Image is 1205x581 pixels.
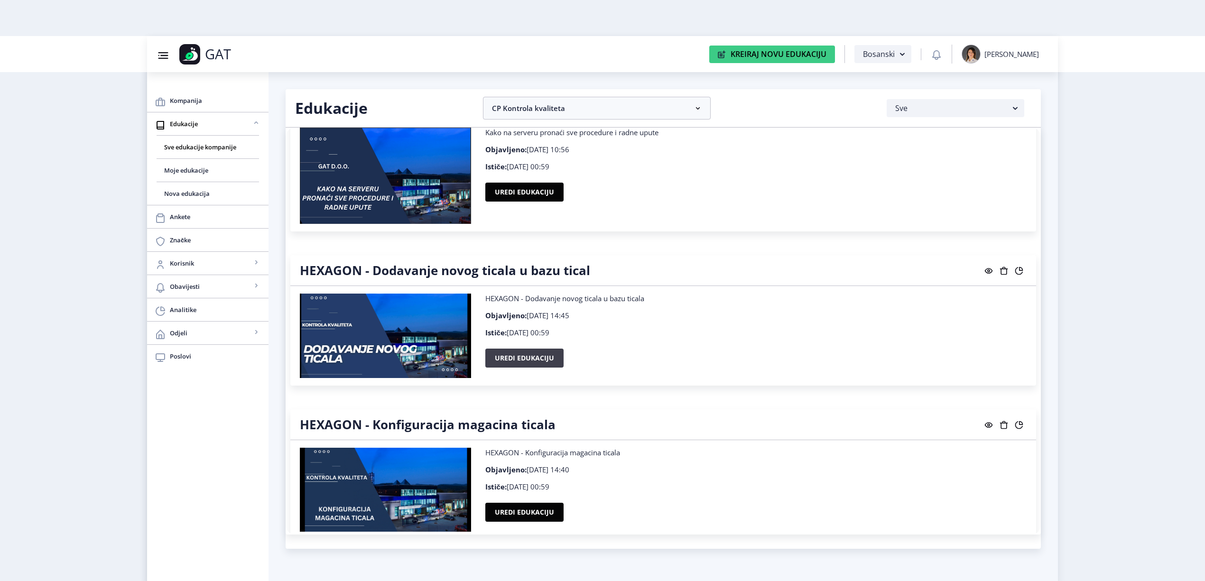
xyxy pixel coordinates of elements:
[164,165,251,176] span: Moje edukacije
[485,465,527,474] b: Objavljeno:
[170,350,261,362] span: Poslovi
[300,263,590,278] h4: HEXAGON - Dodavanje novog ticala u bazu tical
[147,345,269,368] a: Poslovi
[887,99,1024,117] button: Sve
[485,482,1027,491] p: [DATE] 00:59
[300,294,471,378] img: HEXAGON - Dodavanje novog ticala u bazu tical
[157,182,259,205] a: Nova edukacija
[718,50,726,58] img: create-new-education-icon.svg
[170,281,251,292] span: Obavijesti
[485,294,1027,303] p: HEXAGON - Dodavanje novog ticala u bazu ticala
[485,328,507,337] b: Ističe:
[179,44,291,65] a: GAT
[485,183,564,202] button: Uredi edukaciju
[485,328,1027,337] p: [DATE] 00:59
[170,118,251,129] span: Edukacije
[485,145,527,154] b: Objavljeno:
[147,298,269,321] a: Analitike
[170,211,261,222] span: Ankete
[984,49,1039,59] div: [PERSON_NAME]
[485,162,1027,171] p: [DATE] 00:59
[147,89,269,112] a: Kompanija
[170,95,261,106] span: Kompanija
[485,128,1027,137] p: Kako na serveru pronaći sve procedure i radne upute
[854,45,911,63] button: Bosanski
[485,145,1027,154] p: [DATE] 10:56
[147,252,269,275] a: Korisnik
[483,97,711,120] nb-accordion-item-header: CP Kontrola kvaliteta
[300,417,556,432] h4: HEXAGON - Konfiguracija magacina ticala
[147,229,269,251] a: Značke
[147,112,269,135] a: Edukacije
[164,141,251,153] span: Sve edukacije kompanije
[147,322,269,344] a: Odjeli
[485,465,1027,474] p: [DATE] 14:40
[205,49,231,59] p: GAT
[300,448,471,532] img: HEXAGON - Konfiguracija magacina ticala
[485,311,1027,320] p: [DATE] 14:45
[485,448,1027,457] p: HEXAGON - Konfiguracija magacina ticala
[164,188,251,199] span: Nova edukacija
[709,46,835,63] button: Kreiraj Novu Edukaciju
[300,128,471,224] img: Procedure i radne upute
[147,205,269,228] a: Ankete
[295,99,469,118] h2: Edukacije
[170,304,261,315] span: Analitike
[485,349,564,368] button: Uredi edukaciju
[170,234,261,246] span: Značke
[157,159,259,182] a: Moje edukacije
[485,311,527,320] b: Objavljeno:
[485,482,507,491] b: Ističe:
[147,275,269,298] a: Obavijesti
[170,327,251,339] span: Odjeli
[170,258,251,269] span: Korisnik
[485,503,564,522] button: Uredi edukaciju
[157,136,259,158] a: Sve edukacije kompanije
[485,162,507,171] b: Ističe:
